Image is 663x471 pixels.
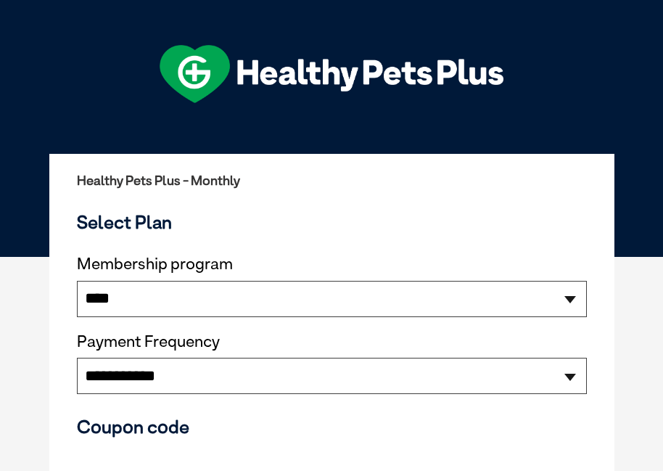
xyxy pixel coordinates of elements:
[77,211,587,233] h3: Select Plan
[77,332,220,351] label: Payment Frequency
[77,173,587,188] h2: Healthy Pets Plus - Monthly
[160,45,503,103] img: hpp-logo-landscape-green-white.png
[77,255,587,274] label: Membership program
[77,416,587,438] h3: Coupon code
